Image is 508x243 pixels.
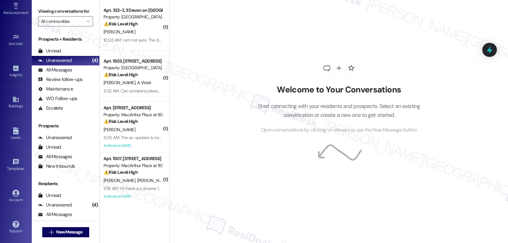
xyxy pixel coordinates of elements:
div: All Messages [38,153,72,160]
div: Apt. 1503, [STREET_ADDRESS] [104,58,162,64]
a: Insights • [3,63,29,80]
span: A. West [137,80,151,85]
div: Maintenance [38,86,73,92]
label: Viewing conversations for [38,6,93,16]
span: • [22,72,23,76]
a: Site Visit • [3,32,29,49]
div: Archived on [DATE] [103,142,163,150]
a: Support [3,219,29,236]
button: New Message [42,227,89,237]
div: Property: [GEOGRAPHIC_DATA] [104,64,162,71]
span: [PERSON_NAME] [104,29,135,35]
span: [PERSON_NAME] [104,80,137,85]
div: Property: [GEOGRAPHIC_DATA] on [GEOGRAPHIC_DATA] [104,14,162,20]
div: Property: MacArthur Place at 183 [104,111,162,118]
div: (4) [90,56,100,65]
div: Unanswered [38,57,72,64]
div: 9:25 AM: The ac upstairs is not working properly, my guess is it wasnt fixed, but the other day m... [104,135,425,140]
div: New Inbounds [38,163,75,170]
div: Apt. 1507, [STREET_ADDRESS] [104,155,162,162]
strong: ⚠️ Risk Level: High [104,72,138,78]
span: New Message [56,229,82,235]
a: Templates • [3,157,29,174]
div: 9:16 AM: Hi I have a a shower leak where the shower is not turning fully off. I did put in a main... [104,186,381,191]
a: Account [3,188,29,205]
span: Open conversations by clicking on inboxes or use the New Message button [261,126,417,134]
span: [PERSON_NAME] [104,127,135,132]
a: Leads [3,125,29,143]
p: Start connecting with your residents and prospects. Select an existing conversation or create a n... [248,102,430,120]
div: All Messages [38,211,72,218]
input: All communities [41,16,83,26]
div: Property: MacArthur Place at 183 [104,162,162,169]
i:  [86,19,90,24]
div: Archived on [DATE] [103,192,163,200]
div: Apt. [STREET_ADDRESS] [104,105,162,111]
div: Review follow-ups [38,76,83,83]
i:  [49,230,54,235]
div: Unanswered [38,202,72,208]
div: 9:32 AM: Can someone please call me regarding the leasing violations we received? I've tried call... [104,88,309,94]
div: All Messages [38,67,72,73]
div: Unread [38,144,61,151]
div: Unread [38,48,61,54]
strong: ⚠️ Risk Level: High [104,21,138,27]
div: Prospects + Residents [32,36,99,43]
div: (4) [90,200,100,210]
span: • [28,10,29,14]
strong: ⚠️ Risk Level: High [104,169,138,175]
div: WO Follow-ups [38,95,77,102]
strong: ⚠️ Risk Level: High [104,118,138,124]
span: • [23,41,24,45]
div: Prospects [32,123,99,129]
div: Unread [38,192,61,199]
span: [PERSON_NAME] [137,178,169,183]
div: Escalate [38,105,63,111]
a: Buildings [3,94,29,111]
span: • [24,165,25,170]
h2: Welcome to Your Conversations [248,85,430,95]
div: Unanswered [38,134,72,141]
div: 10:03 AM: I am not sure. The device leaked whatever whenever. The room was hot I did not stay at ... [104,37,329,43]
div: Apt. 322~2, 3 Devon on [GEOGRAPHIC_DATA] [104,7,162,14]
span: [PERSON_NAME] [104,178,137,183]
div: Residents [32,180,99,187]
